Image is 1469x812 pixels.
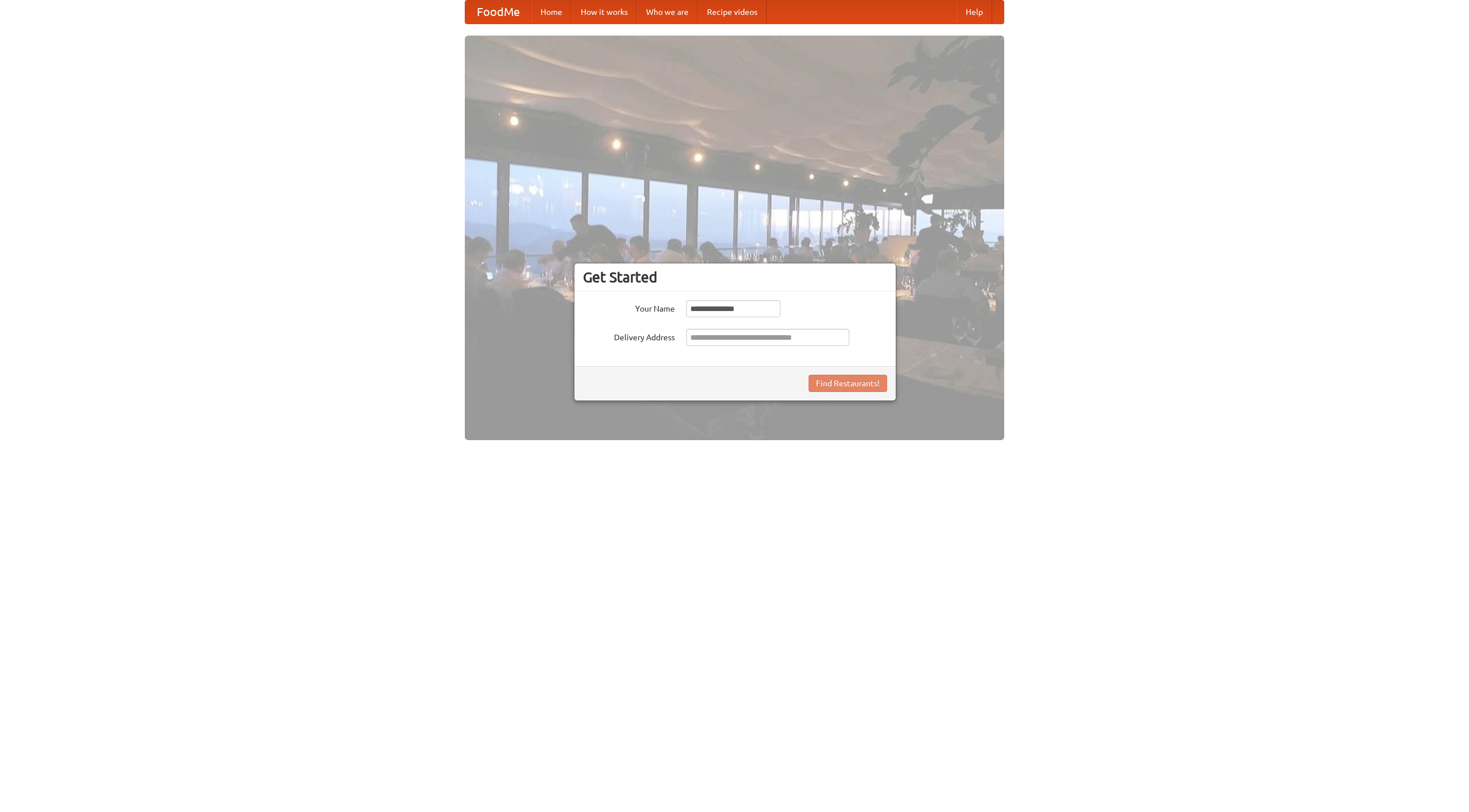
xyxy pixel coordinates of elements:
a: How it works [572,1,637,24]
a: Help [957,1,992,24]
a: Recipe videos [698,1,767,24]
a: Home [531,1,572,24]
a: Who we are [637,1,698,24]
a: FoodMe [465,1,531,24]
button: Find Restaurants! [809,375,887,392]
label: Delivery Address [583,329,675,343]
h3: Get Started [583,269,887,286]
label: Your Name [583,300,675,314]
